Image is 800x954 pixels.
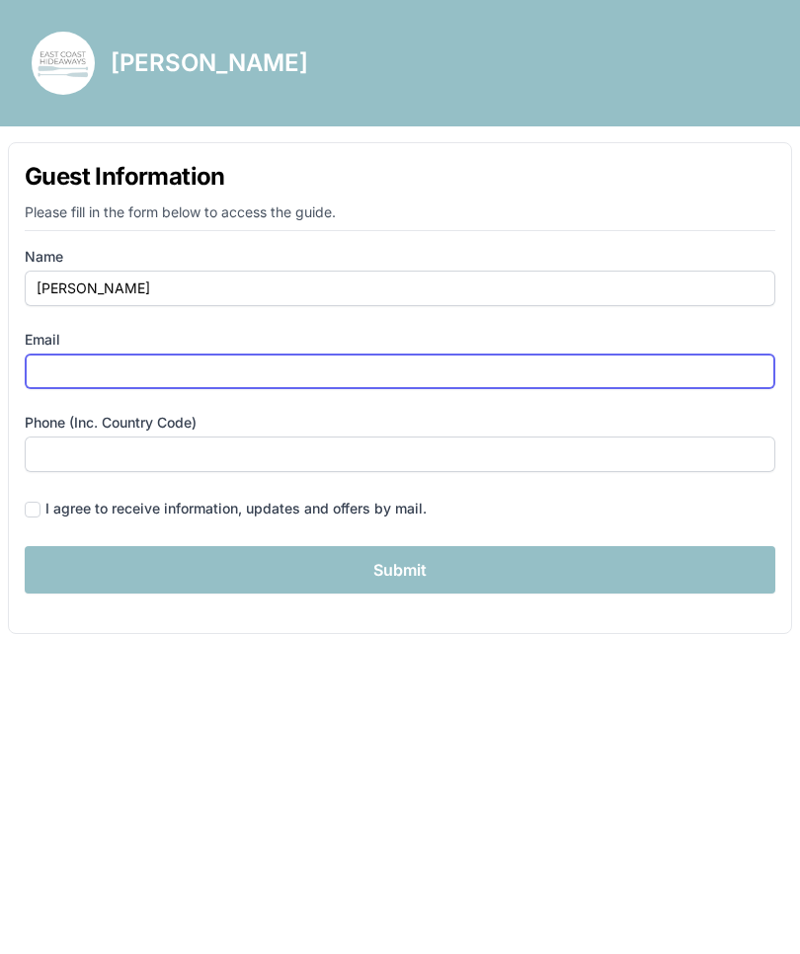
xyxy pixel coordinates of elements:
input: Submit [25,546,775,594]
a: [PERSON_NAME] [32,32,308,95]
p: Please fill in the form below to access the guide. [25,202,775,231]
label: Email [25,330,775,350]
img: 4r18x0cdf2m4y1nhegqdziacqyeb [32,32,95,95]
h3: [PERSON_NAME] [111,47,308,79]
div: I agree to receive information, updates and offers by mail. [45,499,427,518]
h1: Guest Information [25,159,775,195]
label: Phone (inc. country code) [25,413,775,433]
label: Name [25,247,775,267]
